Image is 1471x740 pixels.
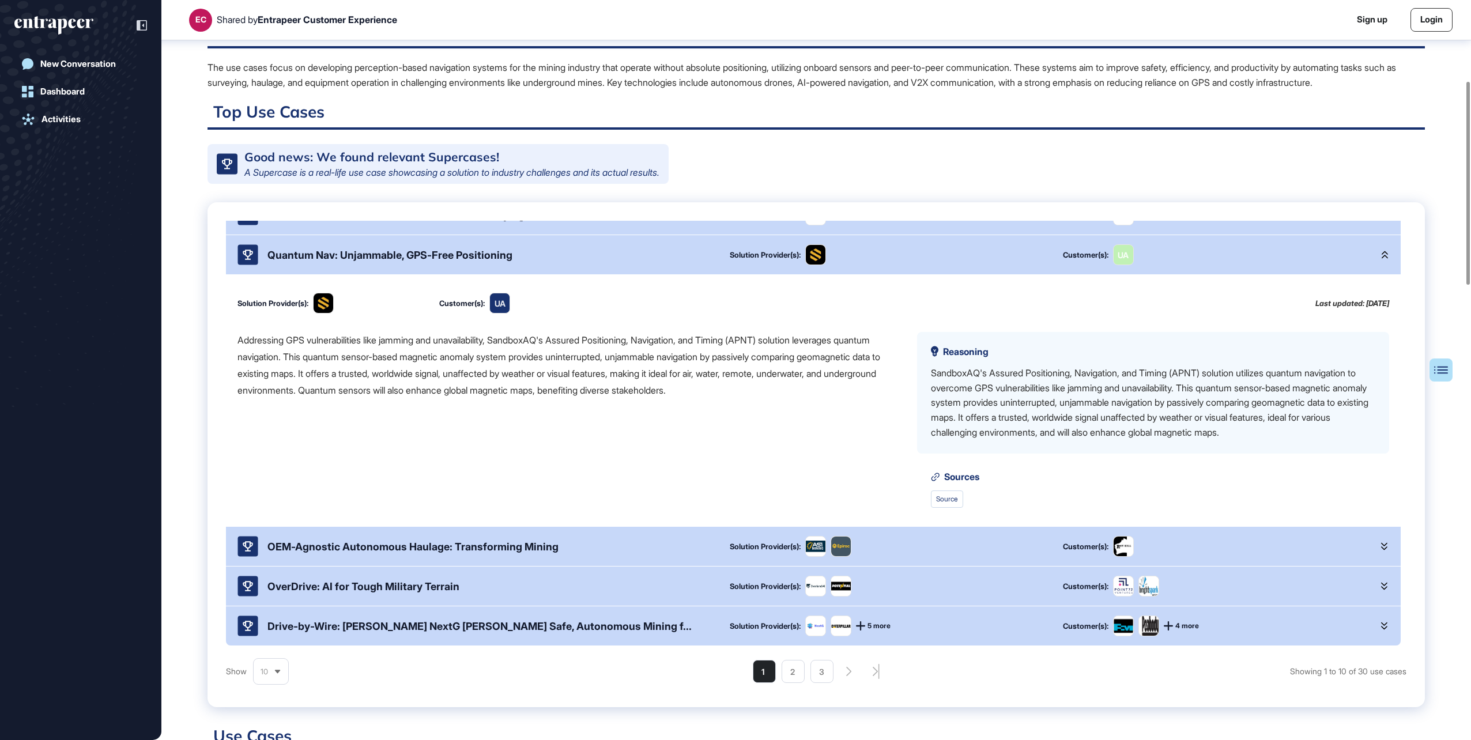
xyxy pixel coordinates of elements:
img: image [831,576,851,596]
img: Point72 Ventures-logo [1114,576,1133,596]
img: image [806,537,825,556]
div: OEM-Agnostic Autonomous Haulage: Transforming Mining [267,541,559,553]
img: Brightspark Ventures-logo [1139,576,1159,596]
a: Login [1410,8,1453,32]
div: Activities [42,114,81,124]
div: Customer(s): [1063,543,1108,550]
li: 2 [782,660,805,683]
li: 3 [810,660,833,683]
div: entrapeer-logo [14,16,93,35]
span: Reasoning [943,347,989,356]
div: Addressing GPS vulnerabilities like jamming and unavailability, SandboxAQ's Assured Positioning, ... [237,332,899,398]
li: 1 [753,660,776,683]
img: image [314,293,333,313]
div: Customer(s): [1063,583,1108,590]
div: search-pagination-next-button [846,667,852,676]
div: UA [495,297,506,309]
div: The use cases focus on developing perception-based navigation systems for the mining industry tha... [208,60,1425,90]
div: Good news: We found relevant Supercases! [244,151,499,163]
img: image [806,245,825,265]
div: Customer(s): [1063,622,1108,630]
img: image [831,621,851,632]
div: Customer(s): [1063,251,1108,259]
div: Drive-by-Wire: [PERSON_NAME] NextG [PERSON_NAME] Safe, Autonomous Mining f... [267,620,692,632]
div: Solution Provider(s): [730,583,801,590]
span: 4 more [1175,622,1199,629]
div: Solution Provider(s): [237,300,308,307]
img: Peabody Energy-logo [1139,616,1159,636]
div: OverDrive: AI for Tough Military Terrain [267,580,459,592]
img: image [806,583,825,589]
img: Roy Hill-logo [1114,537,1133,556]
div: Dashboard [40,86,85,97]
div: SandboxAQ's Assured Positioning, Navigation, and Timing (APNT) solution utilizes quantum navigati... [931,366,1375,440]
a: Sign up [1357,13,1387,27]
div: Quantum Nav: Unjammable, GPS-Free Positioning [267,249,512,261]
div: search-pagination-last-page-button [873,664,880,679]
img: Freeport Mcmoran-logo [1114,616,1133,636]
div: EC [195,15,206,24]
div: Showing 1 to 10 of 30 use cases [1212,667,1406,676]
a: Source [931,490,963,508]
span: Sources [944,472,979,481]
img: image [806,616,825,636]
div: Last updated: [DATE] [1315,299,1389,308]
span: Entrapeer Customer Experience [258,14,397,25]
div: Solution Provider(s): [730,543,801,550]
div: A Supercase is a real-life use case showcasing a solution to industry challenges and its actual r... [244,168,659,177]
span: Show [226,667,247,676]
div: New Conversation [40,59,116,69]
h2: Top Use Cases [208,101,1425,130]
div: Customer(s): [439,300,485,307]
div: UA [1118,249,1129,261]
div: Solution Provider(s): [730,251,801,259]
div: Shared by [217,14,397,25]
div: Solution Provider(s): [730,622,801,630]
span: 5 more [867,622,891,629]
img: image [831,537,851,556]
span: 10 [261,667,268,676]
